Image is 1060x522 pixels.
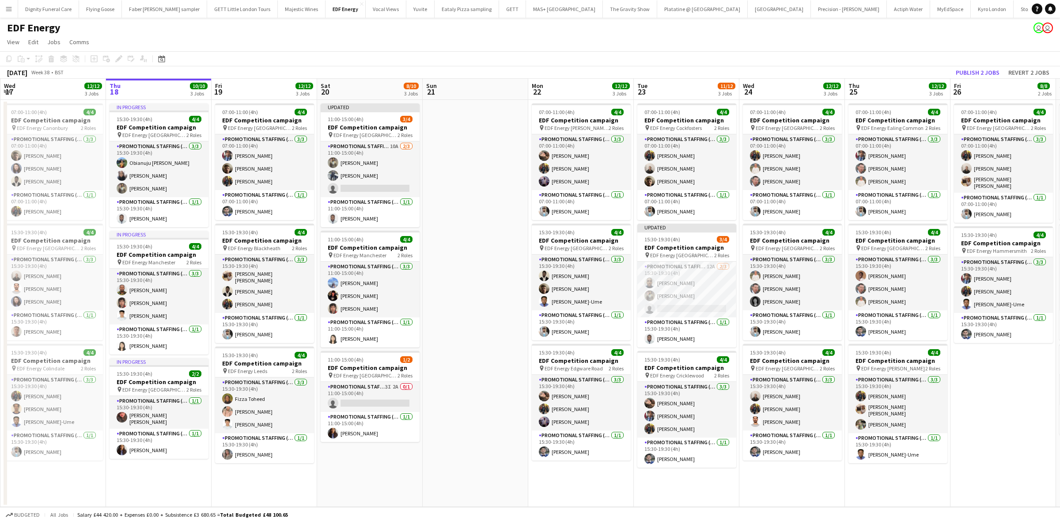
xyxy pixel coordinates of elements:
app-card-role: Promotional Staffing (Flyering Staff)3/315:30-19:30 (4h)[PERSON_NAME][PERSON_NAME][PERSON_NAME] [743,255,842,310]
app-job-card: 15:30-19:30 (4h)4/4EDF Competition campaign EDF Energy [GEOGRAPHIC_DATA]2 RolesPromotional Staffi... [532,224,631,340]
app-job-card: 15:30-19:30 (4h)4/4EDF Competition campaign EDF Energy Edgware Road2 RolesPromotional Staffing (F... [532,344,631,461]
span: 4/4 [611,229,624,236]
span: 15:30-19:30 (4h) [644,356,680,363]
app-card-role: Promotional Staffing (Team Leader)1/107:00-11:00 (4h)[PERSON_NAME] [532,190,631,220]
button: Platatine @ [GEOGRAPHIC_DATA] [657,0,748,18]
app-card-role: Promotional Staffing (Flyering Staff)3/315:30-19:30 (4h)[PERSON_NAME][PERSON_NAME][PERSON_NAME] [848,255,947,310]
span: 12/12 [84,83,102,89]
span: Mon [532,82,543,90]
span: 4/4 [189,116,201,122]
h3: EDF Competition campaign [954,116,1053,124]
span: 3/4 [400,116,413,122]
button: Kyro London [971,0,1014,18]
button: EDF Energy [326,0,366,18]
h3: EDF Competition campaign [743,236,842,244]
div: [DATE] [7,68,27,77]
span: 15:30-19:30 (4h) [750,229,786,236]
h3: EDF Competition campaign [532,236,631,244]
h3: EDF Competition campaign [215,359,314,367]
div: BST [55,69,64,76]
div: 15:30-19:30 (4h)4/4EDF Competition campaign EDF Energy [PERSON_NAME]2 RolesPromotional Staffing (... [848,344,947,463]
button: Actiph Water [887,0,930,18]
span: 4/4 [295,229,307,236]
span: 15:30-19:30 (4h) [11,349,47,356]
app-card-role: Promotional Staffing (Team Leader)1/111:00-15:00 (4h)[PERSON_NAME] [321,317,420,347]
h3: EDF Competition campaign [954,239,1053,247]
a: Edit [25,36,42,48]
h3: EDF Competition campaign [110,251,208,259]
h3: EDF Competition campaign [743,357,842,365]
span: 15:30-19:30 (4h) [539,229,575,236]
span: 15:30-19:30 (4h) [856,349,891,356]
span: 2 Roles [925,125,940,131]
span: 3/4 [717,236,729,243]
div: 15:30-19:30 (4h)4/4EDF Competition campaign EDF Energy [GEOGRAPHIC_DATA]2 RolesPromotional Staffi... [743,344,842,461]
span: 2 Roles [1031,125,1046,131]
span: 8/8 [1037,83,1050,89]
span: EDF Energy Cockfosters [650,125,702,131]
app-job-card: 11:00-15:00 (4h)1/2EDF Competition campaign EDF Energy [GEOGRAPHIC_DATA]2 RolesPromotional Staffi... [321,351,420,442]
div: 15:30-19:30 (4h)4/4EDF Competition campaign EDF Energy Leeds2 RolesPromotional Staffing (Flyering... [215,347,314,463]
app-user-avatar: Ellie Allen [1042,23,1053,33]
span: 12/12 [295,83,313,89]
button: Budgeted [4,510,41,520]
app-card-role: Promotional Staffing (Team Leader)1/115:30-19:30 (4h)[PERSON_NAME] [110,429,208,459]
span: 2 Roles [820,365,835,372]
h1: EDF Energy [7,21,61,34]
app-card-role: Promotional Staffing (Team Leader)1/107:00-11:00 (4h)[PERSON_NAME] [637,190,736,220]
span: 2 Roles [397,132,413,138]
button: The Gravity Show [603,0,657,18]
span: EDF Energy Ealing Common [861,125,924,131]
a: Jobs [44,36,64,48]
app-job-card: Updated11:00-15:00 (4h)3/4EDF Competition campaign EDF Energy [GEOGRAPHIC_DATA]2 RolesPromotional... [321,103,420,227]
app-job-card: 15:30-19:30 (4h)4/4EDF Competition campaign EDF Energy [GEOGRAPHIC_DATA]2 RolesPromotional Staffi... [848,224,947,340]
app-user-avatar: Dorian Payne [1033,23,1044,33]
app-card-role: Promotional Staffing (Team Leader)1/107:00-11:00 (4h)[PERSON_NAME] [848,190,947,220]
span: 11/12 [718,83,735,89]
app-card-role: Promotional Staffing (Flyering Staff)3/307:00-11:00 (4h)[PERSON_NAME][PERSON_NAME][PERSON_NAME] [637,134,736,190]
span: 4/4 [928,229,940,236]
span: 2 Roles [714,125,729,131]
app-job-card: Updated15:30-19:30 (4h)3/4EDF Competition campaign EDF Energy [GEOGRAPHIC_DATA]2 RolesPromotional... [637,224,736,347]
span: 07:00-11:00 (4h) [222,109,258,115]
span: 4/4 [83,229,96,236]
span: EDF Energy [GEOGRAPHIC_DATA] [122,132,186,138]
div: In progress15:30-19:30 (4h)4/4EDF Competition campaign EDF Energy [GEOGRAPHIC_DATA]2 RolesPromoti... [110,103,208,227]
app-card-role: Promotional Staffing (Team Leader)1/115:30-19:30 (4h)[PERSON_NAME] [743,310,842,340]
span: EDF Energy Colindale [17,365,64,372]
span: 17 [3,87,15,97]
div: 07:00-11:00 (4h)4/4EDF Competition campaign EDF Energy [PERSON_NAME] Court2 RolesPromotional Staf... [532,103,631,220]
button: GETT Little London Tours [207,0,278,18]
span: 18 [108,87,121,97]
app-job-card: 07:00-11:00 (4h)4/4EDF Competition campaign EDF Energy [GEOGRAPHIC_DATA]2 RolesPromotional Staffi... [954,103,1053,223]
span: 07:00-11:00 (4h) [644,109,680,115]
span: 4/4 [1033,109,1046,115]
app-job-card: 11:00-15:00 (4h)4/4EDF Competition campaign EDF Energy Manchester2 RolesPromotional Staffing (Fly... [321,231,420,347]
span: EDF Energy Blackheath [228,245,280,251]
app-job-card: 15:30-19:30 (4h)4/4EDF Competition campaign EDF Energy [GEOGRAPHIC_DATA]2 RolesPromotional Staffi... [4,224,103,340]
app-card-role: Promotional Staffing (Flyering Staff)3/307:00-11:00 (4h)[PERSON_NAME][PERSON_NAME][PERSON_NAME] [... [954,134,1053,193]
span: EDF Energy Manchester [122,259,175,266]
div: Updated [637,224,736,231]
span: 4/4 [928,349,940,356]
app-card-role: Promotional Staffing (Team Leader)1/115:30-19:30 (4h)[PERSON_NAME] [215,313,314,343]
span: 8/10 [404,83,419,89]
span: 4/4 [717,356,729,363]
app-card-role: Promotional Staffing (Flyering Staff)10A2/311:00-15:00 (4h)[PERSON_NAME][PERSON_NAME] [321,141,420,197]
span: 2/2 [189,370,201,377]
span: 07:00-11:00 (4h) [539,109,575,115]
button: Flying Goose [79,0,122,18]
span: 4/4 [611,109,624,115]
app-job-card: 07:00-11:00 (4h)4/4EDF Competition campaign EDF Energy Cockfosters2 RolesPromotional Staffing (Fl... [637,103,736,220]
button: Revert 2 jobs [1005,67,1053,78]
span: Fri [954,82,961,90]
app-job-card: In progress15:30-19:30 (4h)2/2EDF Competition campaign EDF Energy [GEOGRAPHIC_DATA]2 RolesPromoti... [110,358,208,459]
span: EDF Energy [GEOGRAPHIC_DATA] [17,245,81,251]
app-card-role: Promotional Staffing (Team Leader)1/115:30-19:30 (4h)[PERSON_NAME] [4,310,103,340]
span: 15:30-19:30 (4h) [961,232,997,238]
app-card-role: Promotional Staffing (Flyering Staff)3/315:30-19:30 (4h)[PERSON_NAME][PERSON_NAME][PERSON_NAME]-Ume [532,255,631,310]
app-card-role: Promotional Staffing (Flyering Staff)3/315:30-19:30 (4h)[PERSON_NAME][PERSON_NAME][PERSON_NAME] [532,375,631,431]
